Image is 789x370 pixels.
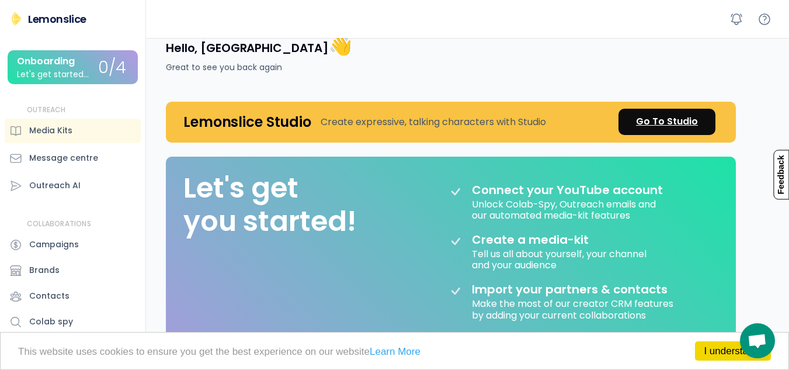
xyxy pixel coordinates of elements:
div: Tell us all about yourself, your channel and your audience [472,247,649,271]
div: OUTREACH [27,105,66,115]
font: 👋 [329,32,352,58]
a: Open chat [740,323,775,358]
div: Message centre [29,152,98,164]
div: Campaigns [29,238,79,251]
p: This website uses cookies to ensure you get the best experience on our website [18,347,771,357]
div: Create a media-kit [472,233,618,247]
div: Contacts [29,290,69,302]
a: Learn More [370,346,420,357]
h4: Hello, [GEOGRAPHIC_DATA] [166,33,352,58]
div: Unlock Colab-Spy, Outreach emails and our automated media-kit features [472,197,658,221]
div: Great to see you back again [166,61,282,74]
h4: Lemonslice Studio [183,113,311,131]
div: Brands [29,264,60,276]
div: Colab spy [29,316,73,328]
div: Connect your YouTube account [472,183,663,197]
div: Lemonslice [28,12,86,26]
a: Go To Studio [618,109,715,135]
div: Onboarding [17,56,75,67]
img: Lemonslice [9,12,23,26]
div: Let's get you started! [183,171,356,238]
div: 0/4 [98,59,126,77]
div: Create expressive, talking characters with Studio [321,115,546,129]
div: COLLABORATIONS [27,219,91,229]
div: Outreach AI [29,179,81,192]
div: Let's get started... [17,70,89,79]
div: Import your partners & contacts [472,282,668,296]
a: I understand! [695,341,771,361]
div: Media Kits [29,125,72,137]
div: Make the most of our creator CRM features by adding your current collaborations [472,296,676,320]
div: Go To Studio [636,115,698,129]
